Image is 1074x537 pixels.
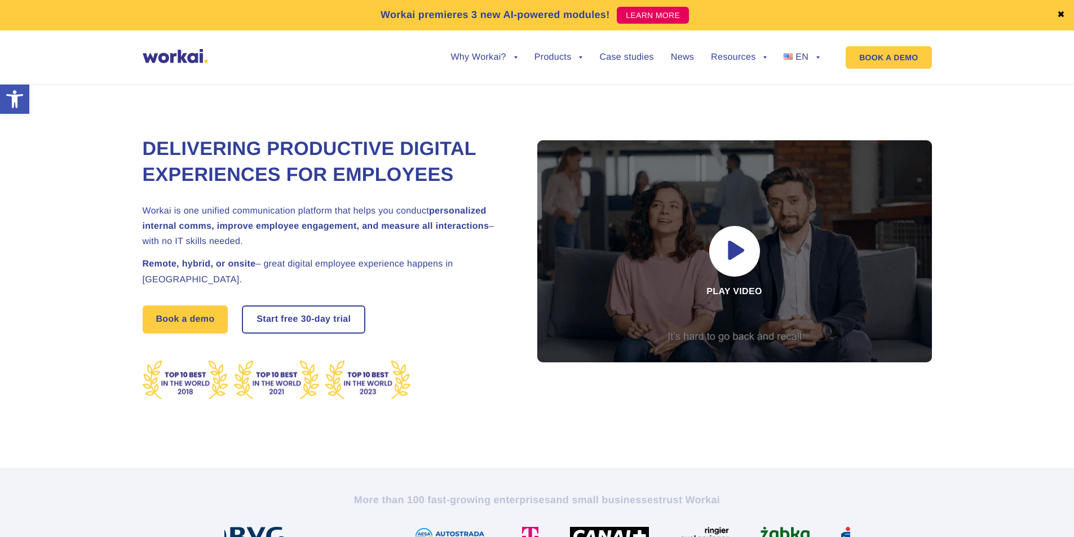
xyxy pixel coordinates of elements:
[537,140,932,362] div: Play video
[143,256,509,287] h2: – great digital employee experience happens in [GEOGRAPHIC_DATA].
[224,493,850,507] h2: More than 100 fast-growing enterprises trust Workai
[143,259,256,269] strong: Remote, hybrid, or onsite
[846,46,931,69] a: BOOK A DEMO
[143,305,228,334] a: Book a demo
[143,203,509,250] h2: Workai is one unified communication platform that helps you conduct – with no IT skills needed.
[617,7,689,24] a: LEARN MORE
[534,53,583,62] a: Products
[381,7,610,23] p: Workai premieres 3 new AI-powered modules!
[550,494,658,505] i: and small businesses
[450,53,517,62] a: Why Workai?
[301,315,331,324] i: 30-day
[711,53,767,62] a: Resources
[599,53,653,62] a: Case studies
[1057,11,1065,20] a: ✖
[143,136,509,188] h1: Delivering Productive Digital Experiences for Employees
[671,53,694,62] a: News
[795,52,808,62] span: EN
[243,307,364,332] a: Start free30-daytrial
